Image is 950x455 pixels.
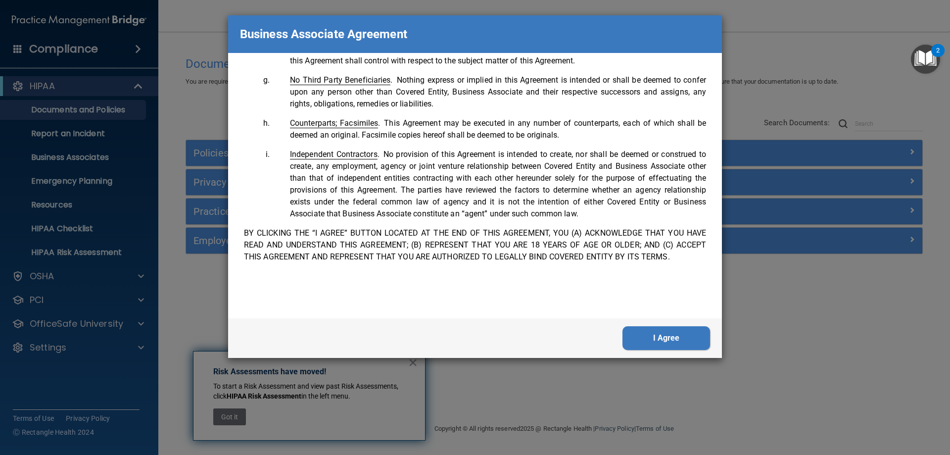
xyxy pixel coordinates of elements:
iframe: Drift Widget Chat Controller [779,385,938,424]
span: No Third Party Beneficiaries [290,75,390,85]
button: I Agree [622,326,710,350]
span: Counterparts; Facsimiles [290,118,378,128]
li: This Agreement may be executed in any number of counterparts, each of which shall be deemed an or... [272,117,706,141]
span: . [290,150,380,159]
span: Independent Contractors [290,150,378,159]
p: Business Associate Agreement [240,23,407,45]
span: . [290,118,380,128]
button: Open Resource Center, 2 new notifications [911,45,940,74]
span: . [290,75,393,85]
div: 2 [936,51,940,63]
p: BY CLICKING THE “I AGREE” BUTTON LOCATED AT THE END OF THIS AGREEMENT, YOU (A) ACKNOWLEDGE THAT Y... [244,227,706,263]
li: Nothing express or implied in this Agreement is intended or shall be deemed to confer upon any pe... [272,74,706,110]
li: No provision of this Agreement is intended to create, nor shall be deemed or construed to create,... [272,149,706,220]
